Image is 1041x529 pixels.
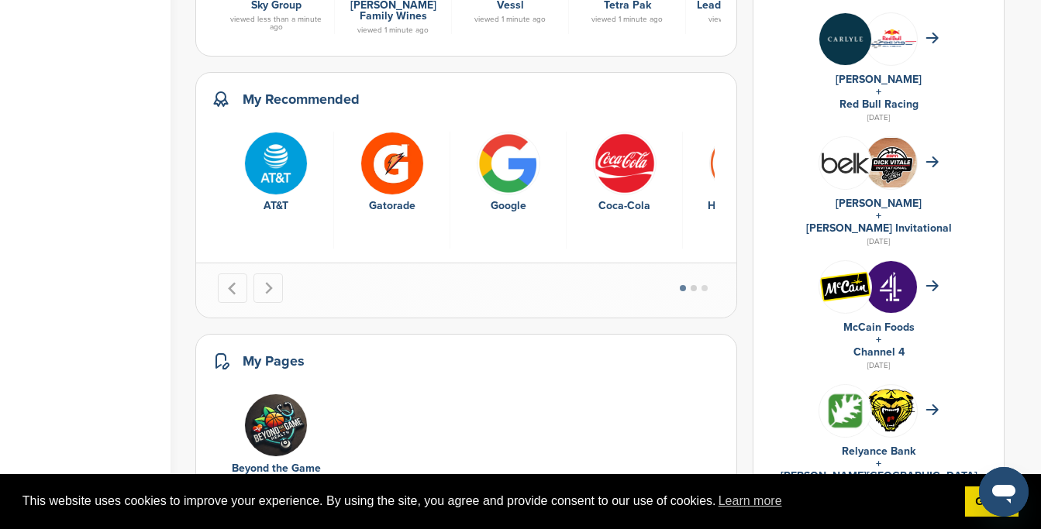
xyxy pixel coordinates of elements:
a: + [876,209,881,222]
button: Go to page 2 [691,285,697,291]
iframe: Button to launch messaging window [979,467,1029,517]
img: 451ddf96e958c635948cd88c29892565 [593,132,657,195]
img: Ctknvhwm 400x400 [865,261,917,313]
div: HotelPlanner [691,198,791,215]
a: 451ddf96e958c635948cd88c29892565 Coca-Cola [574,132,674,215]
div: viewed 1 minute ago [577,15,677,23]
span: This website uses cookies to improve your experience. By using the site, you agree and provide co... [22,489,953,513]
div: [DATE] [769,235,988,249]
div: [DATE] [769,111,988,125]
div: [DATE] [769,359,988,373]
div: 3 of 10 [450,132,567,249]
a: Red Bull Racing [839,98,919,111]
img: Tpli2eyp 400x400 [244,132,308,195]
img: Open uri20141112 50798 1gyzy02 [819,271,871,302]
img: Data?1415811735 [865,29,917,49]
a: Bwupxdxo 400x400 Google [458,132,558,215]
img: Beyond the game logo color small [244,393,308,457]
img: Cleanshot 2025 09 07 at 20.31.59 2x [865,138,917,187]
button: Go to last slide [218,273,247,303]
div: viewed less than a minute ago [226,15,326,31]
a: Relyance Bank [842,445,915,458]
div: 2 of 10 [334,132,450,249]
a: Tpli2eyp 400x400 AT&T [226,132,326,215]
div: 4 of 10 [567,132,683,249]
a: + [876,333,881,346]
img: Uaqc9ec6 400x400 [360,132,424,195]
a: dismiss cookie message [965,486,1019,517]
img: Odp7hoyt 400x400 [819,385,871,437]
img: L 1bnuap 400x400 [819,137,871,189]
div: viewed 1 minute ago [343,26,443,34]
div: 1 of 10 [218,132,334,249]
a: [PERSON_NAME] [836,73,922,86]
h2: My Recommended [243,88,360,110]
a: + [876,457,881,470]
div: Google [458,198,558,215]
button: Go to page 1 [680,285,686,291]
div: Gatorade [342,198,442,215]
div: 5 of 10 [683,132,799,249]
img: Eowf0nlc 400x400 [819,13,871,65]
img: Design img dhsqmo [865,388,917,433]
button: Go to page 3 [701,285,708,291]
div: 1 of 1 [218,393,334,485]
a: [PERSON_NAME] [836,197,922,210]
a: Beyond the game logo color small [226,393,326,455]
a: [PERSON_NAME] Invitational [806,222,952,235]
ul: Select a slide to show [667,283,721,294]
img: Cg3bj0ev 400x400 [709,132,773,195]
button: Next slide [253,273,283,303]
a: + [876,85,881,98]
div: viewed 1 minute ago [694,15,795,23]
div: viewed 1 minute ago [460,15,560,23]
a: learn more about cookies [716,489,784,513]
img: Bwupxdxo 400x400 [477,132,540,195]
a: McCain Foods [843,321,915,334]
a: Uaqc9ec6 400x400 Gatorade [342,132,442,215]
a: Channel 4 [853,345,905,359]
div: AT&T [226,198,326,215]
div: Coca-Cola [574,198,674,215]
h2: My Pages [243,350,305,372]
